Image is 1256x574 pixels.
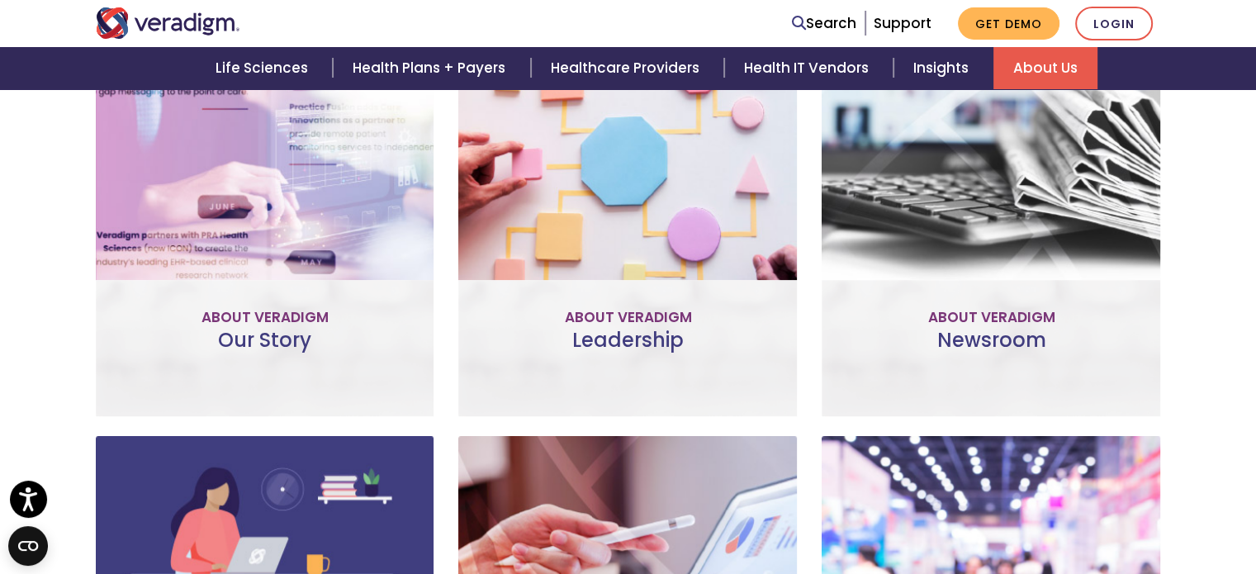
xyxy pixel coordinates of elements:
[893,47,993,89] a: Insights
[792,12,856,35] a: Search
[874,13,931,33] a: Support
[8,526,48,566] button: Open CMP widget
[958,7,1059,40] a: Get Demo
[96,7,240,39] img: Veradigm logo
[472,329,784,377] h3: Leadership
[109,306,421,329] p: About Veradigm
[993,47,1097,89] a: About Us
[940,456,1236,554] iframe: Drift Chat Widget
[724,47,893,89] a: Health IT Vendors
[531,47,724,89] a: Healthcare Providers
[196,47,333,89] a: Life Sciences
[109,329,421,377] h3: Our Story
[333,47,530,89] a: Health Plans + Payers
[472,306,784,329] p: About Veradigm
[835,329,1147,377] h3: Newsroom
[1075,7,1153,40] a: Login
[835,306,1147,329] p: About Veradigm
